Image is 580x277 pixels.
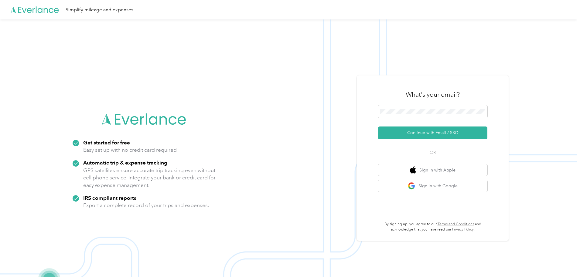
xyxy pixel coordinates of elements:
[408,182,415,190] img: google logo
[83,159,167,166] strong: Automatic trip & expense tracking
[378,222,487,232] p: By signing up, you agree to our and acknowledge that you have read our .
[66,6,133,14] div: Simplify mileage and expenses
[83,167,216,189] p: GPS satellites ensure accurate trip tracking even without cell phone service. Integrate your bank...
[83,195,136,201] strong: IRS compliant reports
[83,202,209,209] p: Export a complete record of your trips and expenses.
[378,126,487,139] button: Continue with Email / SSO
[83,139,130,146] strong: Get started for free
[378,180,487,192] button: google logoSign in with Google
[406,90,460,99] h3: What's your email?
[422,149,443,156] span: OR
[452,227,474,232] a: Privacy Policy
[410,166,416,174] img: apple logo
[83,146,177,154] p: Easy set up with no credit card required
[378,164,487,176] button: apple logoSign in with Apple
[438,222,474,227] a: Terms and Conditions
